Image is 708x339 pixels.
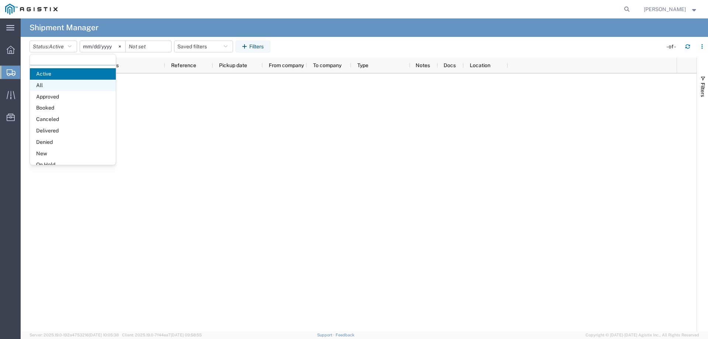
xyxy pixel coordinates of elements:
[30,125,116,136] span: Delivered
[29,333,119,337] span: Server: 2025.19.0-192a4753216
[470,62,490,68] span: Location
[29,41,77,52] button: Status:Active
[30,68,116,80] span: Active
[126,41,171,52] input: Not set
[644,5,686,13] span: Lauren Smith
[416,62,430,68] span: Notes
[30,102,116,114] span: Booked
[219,62,247,68] span: Pickup date
[666,43,679,51] div: - of -
[171,62,196,68] span: Reference
[586,332,699,338] span: Copyright © [DATE]-[DATE] Agistix Inc., All Rights Reserved
[317,333,336,337] a: Support
[80,41,125,52] input: Not set
[444,62,456,68] span: Docs
[700,83,706,97] span: Filters
[5,4,58,15] img: logo
[30,80,116,91] span: All
[49,44,64,49] span: Active
[89,333,119,337] span: [DATE] 10:05:38
[122,333,202,337] span: Client: 2025.19.0-7f44ea7
[336,333,354,337] a: Feedback
[30,136,116,148] span: Denied
[313,62,341,68] span: To company
[357,62,368,68] span: Type
[269,62,304,68] span: From company
[171,333,202,337] span: [DATE] 09:58:55
[30,148,116,159] span: New
[30,159,116,170] span: On Hold
[643,5,698,14] button: [PERSON_NAME]
[30,114,116,125] span: Canceled
[29,18,98,37] h4: Shipment Manager
[174,41,233,52] button: Saved filters
[30,91,116,103] span: Approved
[236,41,270,52] button: Filters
